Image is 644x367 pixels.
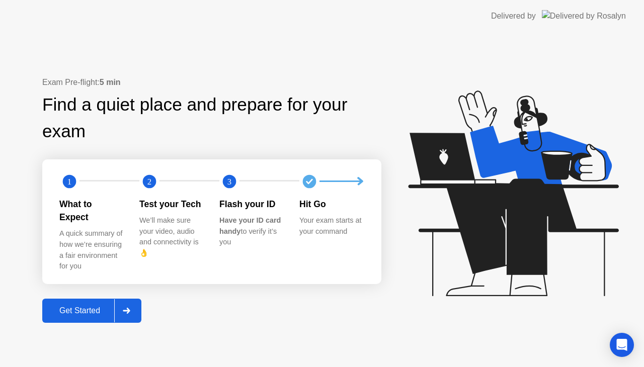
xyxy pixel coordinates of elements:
div: Delivered by [491,10,536,22]
div: Find a quiet place and prepare for your exam [42,91,381,145]
div: A quick summary of how we’re ensuring a fair environment for you [59,228,123,271]
b: 5 min [100,78,121,86]
text: 1 [67,176,71,186]
button: Get Started [42,299,141,323]
div: to verify it’s you [219,215,283,248]
div: What to Expect [59,198,123,224]
div: Exam Pre-flight: [42,76,381,88]
div: We’ll make sure your video, audio and connectivity is 👌 [139,215,203,258]
b: Have your ID card handy [219,216,281,235]
div: Hit Go [299,198,363,211]
text: 2 [147,176,151,186]
div: Your exam starts at your command [299,215,363,237]
text: 3 [227,176,231,186]
div: Flash your ID [219,198,283,211]
img: Delivered by Rosalyn [542,10,626,22]
div: Test your Tech [139,198,203,211]
div: Open Intercom Messenger [610,333,634,357]
div: Get Started [45,306,114,315]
